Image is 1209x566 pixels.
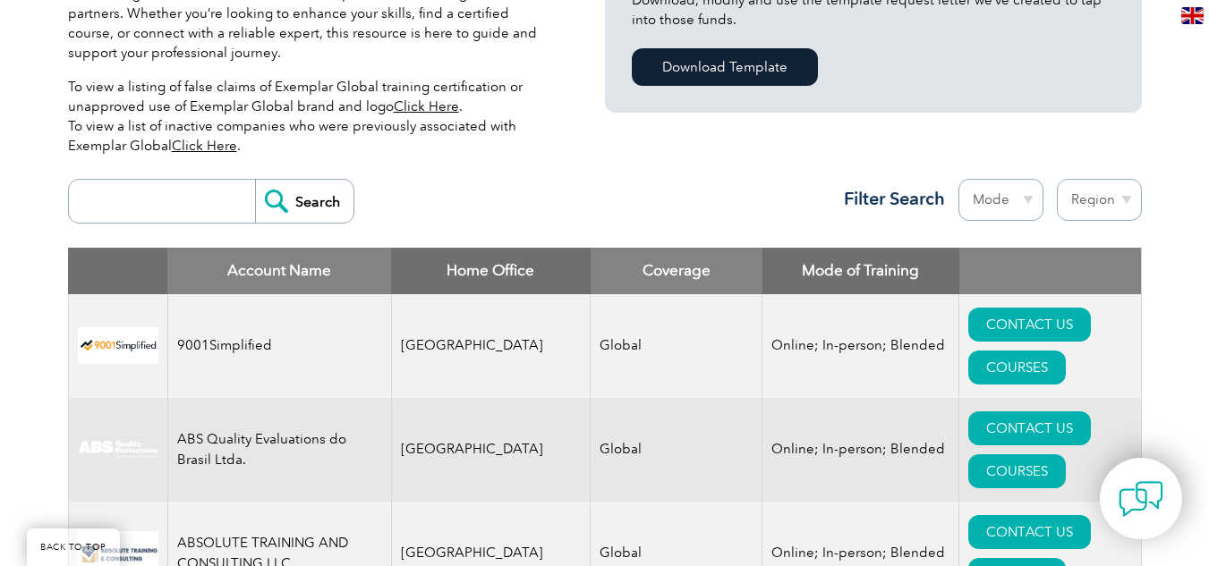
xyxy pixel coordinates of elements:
p: To view a listing of false claims of Exemplar Global training certification or unapproved use of ... [68,77,551,156]
th: : activate to sort column ascending [959,248,1141,294]
td: Global [591,398,762,502]
a: Download Template [632,48,818,86]
img: contact-chat.png [1119,477,1163,521]
img: 37c9c059-616f-eb11-a812-002248153038-logo.png [78,327,158,364]
a: COURSES [968,454,1066,488]
th: Mode of Training: activate to sort column ascending [762,248,959,294]
a: Click Here [394,98,459,114]
th: Account Name: activate to sort column descending [167,248,391,294]
th: Coverage: activate to sort column ascending [591,248,762,294]
img: en [1181,7,1204,24]
td: [GEOGRAPHIC_DATA] [391,398,591,502]
td: Online; In-person; Blended [762,398,959,502]
a: Click Here [172,138,237,154]
a: CONTACT US [968,515,1091,549]
th: Home Office: activate to sort column ascending [391,248,591,294]
h3: Filter Search [833,188,945,210]
td: Online; In-person; Blended [762,294,959,398]
input: Search [255,180,353,223]
a: BACK TO TOP [27,528,120,566]
td: Global [591,294,762,398]
a: CONTACT US [968,308,1091,342]
img: c92924ac-d9bc-ea11-a814-000d3a79823d-logo.jpg [78,440,158,460]
a: CONTACT US [968,411,1091,445]
td: ABS Quality Evaluations do Brasil Ltda. [167,398,391,502]
a: COURSES [968,351,1066,384]
td: [GEOGRAPHIC_DATA] [391,294,591,398]
td: 9001Simplified [167,294,391,398]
